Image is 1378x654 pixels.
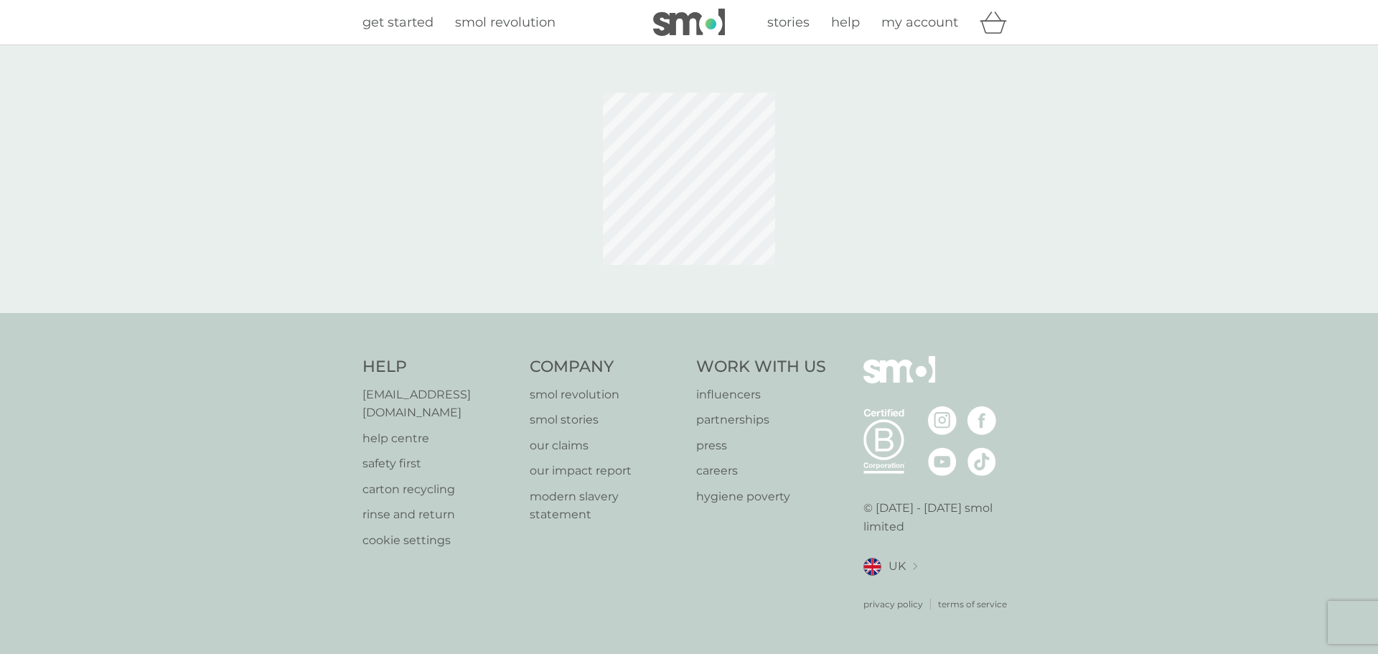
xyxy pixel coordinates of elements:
[653,9,725,36] img: smol
[889,557,906,576] span: UK
[362,429,515,448] a: help centre
[881,14,958,30] span: my account
[362,454,515,473] a: safety first
[530,356,683,378] h4: Company
[863,499,1016,536] p: © [DATE] - [DATE] smol limited
[967,406,996,435] img: visit the smol Facebook page
[696,356,826,378] h4: Work With Us
[967,447,996,476] img: visit the smol Tiktok page
[928,447,957,476] img: visit the smol Youtube page
[980,8,1016,37] div: basket
[767,12,810,33] a: stories
[928,406,957,435] img: visit the smol Instagram page
[362,531,515,550] a: cookie settings
[530,462,683,480] a: our impact report
[913,563,917,571] img: select a new location
[696,411,826,429] a: partnerships
[362,505,515,524] a: rinse and return
[362,356,515,378] h4: Help
[863,558,881,576] img: UK flag
[881,12,958,33] a: my account
[831,12,860,33] a: help
[455,14,556,30] span: smol revolution
[696,462,826,480] a: careers
[863,356,935,405] img: smol
[362,14,433,30] span: get started
[530,487,683,524] a: modern slavery statement
[530,436,683,455] a: our claims
[455,12,556,33] a: smol revolution
[696,386,826,404] a: influencers
[863,597,923,611] a: privacy policy
[362,480,515,499] a: carton recycling
[530,386,683,404] a: smol revolution
[362,12,433,33] a: get started
[696,436,826,455] a: press
[696,487,826,506] a: hygiene poverty
[362,386,515,422] a: [EMAIL_ADDRESS][DOMAIN_NAME]
[938,597,1007,611] a: terms of service
[831,14,860,30] span: help
[530,411,683,429] a: smol stories
[767,14,810,30] span: stories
